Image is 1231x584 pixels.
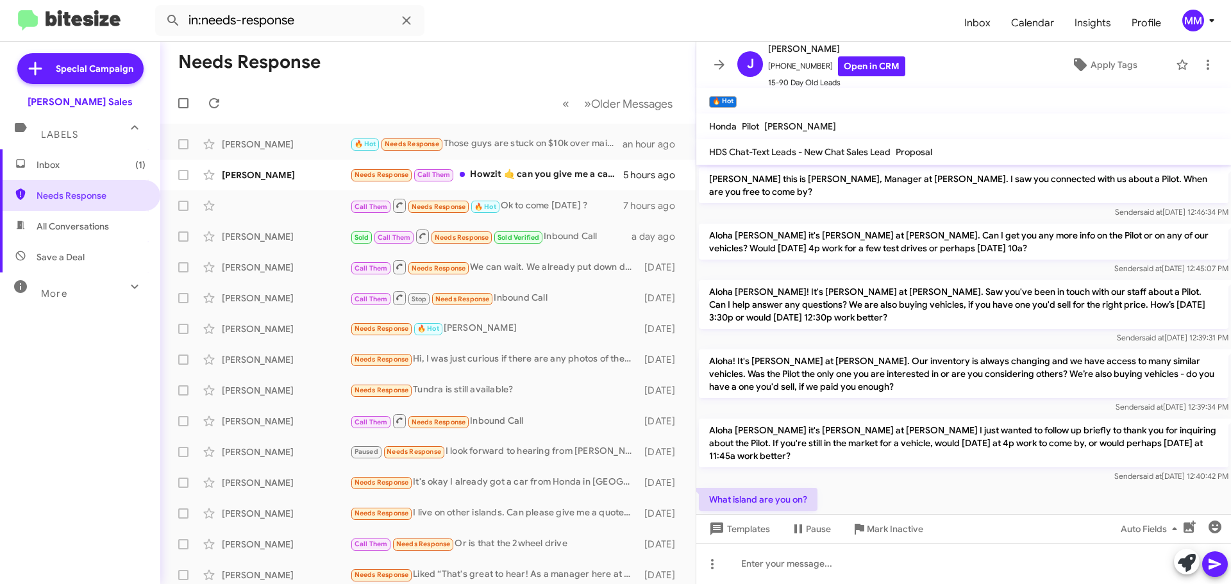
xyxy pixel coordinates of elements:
button: Pause [780,517,841,540]
span: [PERSON_NAME] [768,41,905,56]
span: Stop [412,295,427,303]
div: [DATE] [638,322,685,335]
span: Needs Response [412,264,466,272]
span: All Conversations [37,220,109,233]
span: Needs Response [355,509,409,517]
div: MM [1182,10,1204,31]
div: [PERSON_NAME] [222,569,350,581]
span: Call Them [355,264,388,272]
span: Pause [806,517,831,540]
div: We can wait. We already put down deposit with [PERSON_NAME] [350,259,638,275]
span: Call Them [417,171,451,179]
span: Needs Response [355,571,409,579]
p: Aloha [PERSON_NAME]! It's [PERSON_NAME] at [PERSON_NAME]. Saw you've been in touch with our staff... [699,280,1228,329]
nav: Page navigation example [555,90,680,117]
span: Needs Response [435,295,490,303]
div: It's okay I already got a car from Honda in [GEOGRAPHIC_DATA] crv [350,475,638,490]
span: Call Them [355,295,388,303]
span: [PHONE_NUMBER] [768,56,905,76]
small: 🔥 Hot [709,96,737,108]
span: Sender [DATE] 12:39:34 PM [1116,402,1228,412]
div: I live on other islands. Can please give me a quote for Honda civic lx [350,506,638,521]
span: « [562,96,569,112]
span: Needs Response [355,386,409,394]
span: Call Them [355,203,388,211]
span: said at [1140,207,1162,217]
span: Inbox [37,158,146,171]
div: [PERSON_NAME] [222,353,350,366]
span: 🔥 Hot [417,324,439,333]
span: J [747,54,754,74]
span: Needs Response [412,418,466,426]
span: 🔥 Hot [474,203,496,211]
span: Needs Response [412,203,466,211]
div: Those guys are stuck on $10k over mainland prices. [350,137,623,151]
span: Sold [355,233,369,242]
div: [DATE] [638,476,685,489]
span: Older Messages [591,97,673,111]
div: [PERSON_NAME] [222,292,350,305]
div: [PERSON_NAME] [222,261,350,274]
p: Aloha [PERSON_NAME] it's [PERSON_NAME] at [PERSON_NAME] I just wanted to follow up briefly to tha... [699,419,1228,467]
div: [PERSON_NAME] [222,415,350,428]
div: Liked “That's great to hear! As a manager here at [PERSON_NAME] I just wanted to make sure that i... [350,567,638,582]
a: Profile [1121,4,1171,42]
button: MM [1171,10,1217,31]
div: an hour ago [623,138,685,151]
span: Needs Response [435,233,489,242]
button: Auto Fields [1110,517,1193,540]
div: [DATE] [638,384,685,397]
span: More [41,288,67,299]
div: [PERSON_NAME] [222,138,350,151]
p: Aloha [PERSON_NAME] it's [PERSON_NAME] at [PERSON_NAME]. Can I get you any more info on the Pilot... [699,224,1228,260]
div: Inbound Call [350,413,638,429]
span: Needs Response [387,447,441,456]
span: Needs Response [355,355,409,363]
span: Call Them [355,540,388,548]
a: Insights [1064,4,1121,42]
div: [PERSON_NAME] [350,321,638,336]
span: Special Campaign [56,62,133,75]
span: Needs Response [37,189,146,202]
div: [DATE] [638,261,685,274]
span: Proposal [896,146,932,158]
button: Previous [555,90,577,117]
p: [PERSON_NAME] this is [PERSON_NAME], Manager at [PERSON_NAME]. I saw you connected with us about ... [699,167,1228,203]
div: Inbound Call [350,228,632,244]
span: Templates [707,517,770,540]
div: a day ago [632,230,685,243]
div: Inbound Call [350,290,638,306]
div: [DATE] [638,507,685,520]
span: Auto Fields [1121,517,1182,540]
span: HDS Chat-Text Leads - New Chat Sales Lead [709,146,891,158]
div: Howzit 🤙 can you give me a call have some questions to ask you. About a vehicle before making a d... [350,167,623,182]
span: [PERSON_NAME] [764,121,836,132]
div: [DATE] [638,446,685,458]
div: [DATE] [638,538,685,551]
span: Call Them [378,233,411,242]
button: Apply Tags [1038,53,1169,76]
span: Mark Inactive [867,517,923,540]
a: Special Campaign [17,53,144,84]
div: [PERSON_NAME] [222,507,350,520]
input: Search [155,5,424,36]
span: Call Them [355,418,388,426]
span: Calendar [1001,4,1064,42]
span: Sender [DATE] 12:39:31 PM [1117,333,1228,342]
button: Templates [696,517,780,540]
span: Labels [41,129,78,140]
p: What island are you on? [699,488,817,511]
div: [PERSON_NAME] [222,446,350,458]
div: Hi, I was just curious if there are any photos of the civic before scheduling anything. [350,352,638,367]
button: Next [576,90,680,117]
a: Inbox [954,4,1001,42]
span: Paused [355,447,378,456]
div: I look forward to hearing from [PERSON_NAME] [350,444,638,459]
span: Needs Response [355,478,409,487]
span: 15-90 Day Old Leads [768,76,905,89]
span: Sender [DATE] 12:46:34 PM [1115,207,1228,217]
div: 5 hours ago [623,169,685,181]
